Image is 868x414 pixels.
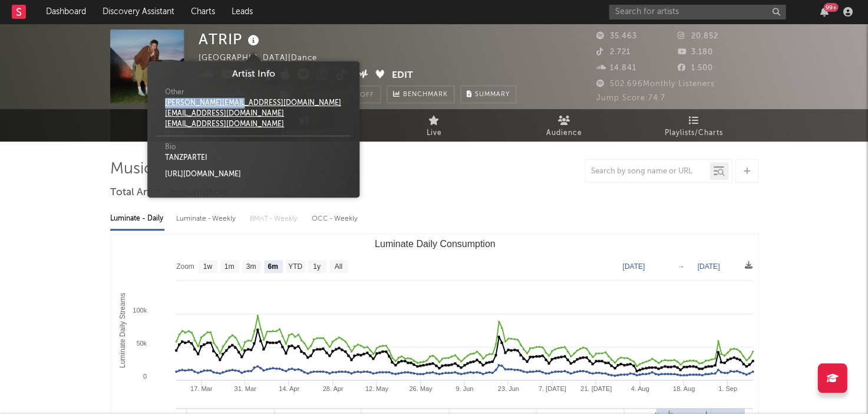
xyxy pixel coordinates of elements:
[596,48,631,56] span: 2.721
[203,262,212,271] text: 1w
[596,80,715,88] span: 502.696 Monthly Listeners
[392,68,413,83] button: Edit
[677,32,718,40] span: 20.852
[427,126,442,140] span: Live
[165,169,342,180] div: [URL][DOMAIN_NAME]
[677,262,684,271] text: →
[118,293,126,367] text: Luminate Daily Streams
[546,126,582,140] span: Audience
[585,167,709,176] input: Search by song name or URL
[360,92,374,98] em: Off
[697,262,720,271] text: [DATE]
[677,48,712,56] span: 3.180
[278,385,299,392] text: 14. Apr
[110,186,227,200] span: Total Artist Consumption
[664,126,722,140] span: Playlists/Charts
[165,87,184,98] span: Other
[365,385,388,392] text: 12. May
[677,64,712,72] span: 1.500
[288,262,302,271] text: YTD
[456,385,473,392] text: 9. Jun
[110,209,164,229] div: Luminate - Daily
[475,91,510,98] span: Summary
[499,109,629,142] a: Audience
[176,262,194,271] text: Zoom
[609,5,786,19] input: Search for artists
[460,86,516,103] button: Summary
[165,142,176,153] span: Bio
[156,67,351,81] div: Artist Info
[246,262,256,271] text: 3m
[165,153,342,163] div: TANZPARTEI
[334,262,342,271] text: All
[387,86,454,103] a: Benchmark
[199,51,331,65] div: [GEOGRAPHIC_DATA] | Dance
[165,100,341,107] a: [PERSON_NAME][EMAIL_ADDRESS][DOMAIN_NAME]
[820,7,828,17] button: 99+
[190,385,212,392] text: 17. Mar
[165,121,284,128] a: [EMAIL_ADDRESS][DOMAIN_NAME]
[143,373,146,380] text: 0
[672,385,694,392] text: 18. Aug
[199,29,262,49] div: ATRIP
[374,239,495,249] text: Luminate Daily Consumption
[176,209,238,229] div: Luminate - Weekly
[268,262,278,271] text: 6m
[596,94,665,102] span: Jump Score: 74.7
[629,109,758,142] a: Playlists/Charts
[631,385,649,392] text: 4. Aug
[234,385,256,392] text: 31. Mar
[596,32,637,40] span: 35.463
[718,385,737,392] text: 1. Sep
[313,262,321,271] text: 1y
[823,3,838,12] div: 99 +
[596,64,636,72] span: 14.841
[369,109,499,142] a: Live
[580,385,611,392] text: 21. [DATE]
[622,262,645,271] text: [DATE]
[136,340,147,347] text: 50k
[165,110,284,117] a: [EMAIL_ADDRESS][DOMAIN_NAME]
[409,385,433,392] text: 26. May
[312,209,359,229] div: OCC - Weekly
[110,109,240,142] a: Music
[497,385,519,392] text: 23. Jun
[224,262,234,271] text: 1m
[322,385,343,392] text: 28. Apr
[538,385,566,392] text: 7. [DATE]
[133,307,147,314] text: 100k
[403,88,448,102] span: Benchmark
